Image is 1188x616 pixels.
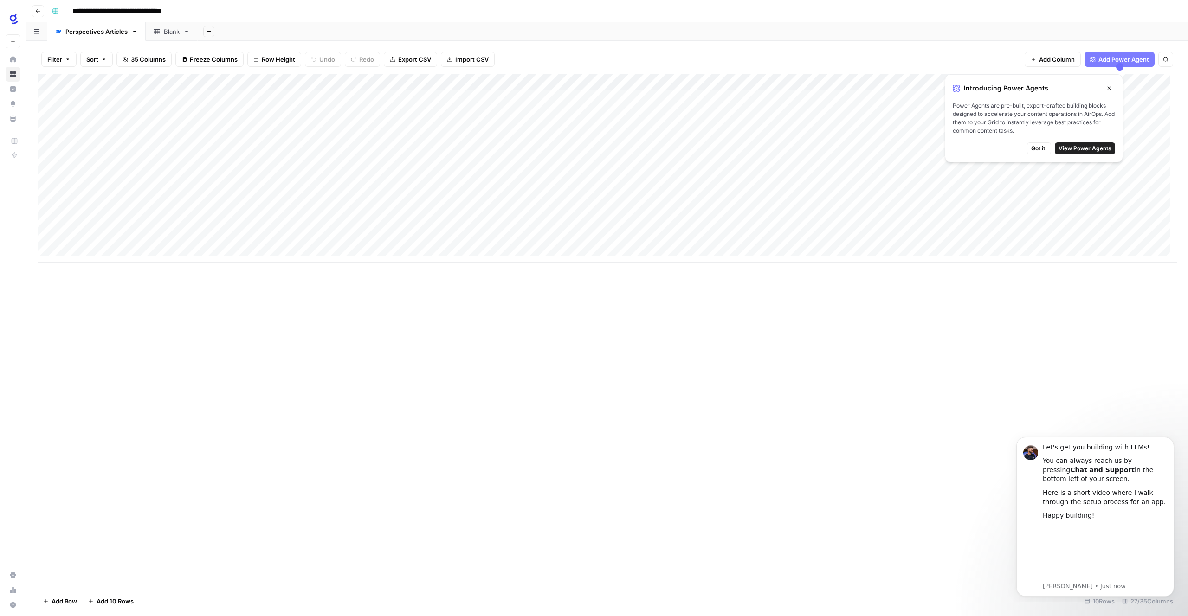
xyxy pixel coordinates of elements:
[1027,142,1051,154] button: Got it!
[116,52,172,67] button: 35 Columns
[398,55,431,64] span: Export CSV
[6,597,20,612] button: Help + Support
[953,102,1115,135] span: Power Agents are pre-built, expert-crafted building blocks designed to accelerate your content op...
[83,594,139,609] button: Add 10 Rows
[52,597,77,606] span: Add Row
[38,594,83,609] button: Add Row
[131,55,166,64] span: 35 Columns
[1039,55,1075,64] span: Add Column
[6,96,20,111] a: Opportunities
[6,52,20,67] a: Home
[1025,52,1081,67] button: Add Column
[40,96,165,152] iframe: youtube
[441,52,495,67] button: Import CSV
[190,55,238,64] span: Freeze Columns
[319,55,335,64] span: Undo
[455,55,489,64] span: Import CSV
[6,111,20,126] a: Your Data
[345,52,380,67] button: Redo
[146,22,198,41] a: Blank
[97,597,134,606] span: Add 10 Rows
[6,583,20,597] a: Usage
[384,52,437,67] button: Export CSV
[6,67,20,82] a: Browse
[86,55,98,64] span: Sort
[1098,55,1149,64] span: Add Power Agent
[6,568,20,583] a: Settings
[47,22,146,41] a: Perspectives Articles
[6,82,20,96] a: Insights
[47,55,62,64] span: Filter
[1059,144,1111,153] span: View Power Agents
[41,52,77,67] button: Filter
[359,55,374,64] span: Redo
[262,55,295,64] span: Row Height
[953,82,1115,94] div: Introducing Power Agents
[1085,52,1155,67] button: Add Power Agent
[80,52,113,67] button: Sort
[164,27,180,36] div: Blank
[6,11,22,27] img: Glean SEO Ops Logo
[305,52,341,67] button: Undo
[40,154,165,162] p: Message from Steven, sent Just now
[6,7,20,31] button: Workspace: Glean SEO Ops
[65,27,128,36] div: Perspectives Articles
[247,52,301,67] button: Row Height
[175,52,244,67] button: Freeze Columns
[1002,429,1188,602] iframe: Intercom notifications message
[1055,142,1115,154] button: View Power Agents
[1031,144,1047,153] span: Got it!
